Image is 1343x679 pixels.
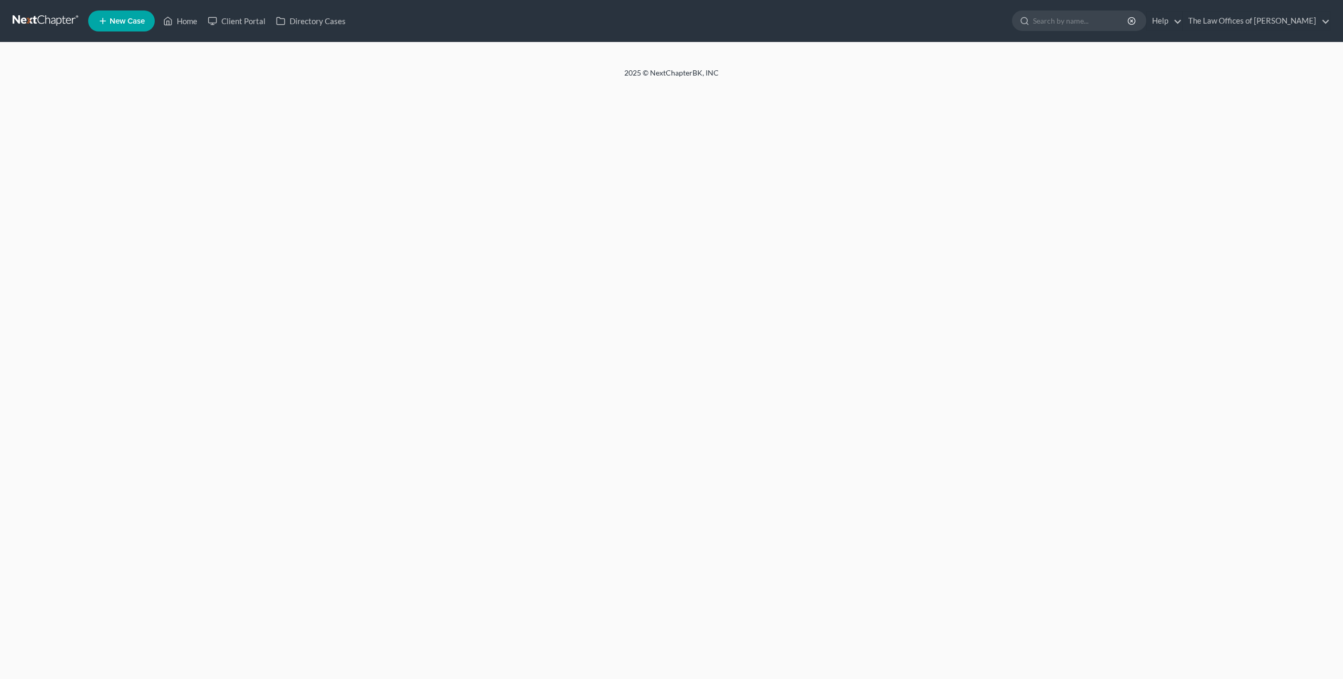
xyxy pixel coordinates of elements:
a: Help [1147,12,1182,30]
a: Home [158,12,202,30]
a: Directory Cases [271,12,351,30]
span: New Case [110,17,145,25]
input: Search by name... [1033,11,1129,30]
div: 2025 © NextChapterBK, INC [372,68,971,87]
a: Client Portal [202,12,271,30]
a: The Law Offices of [PERSON_NAME] [1183,12,1330,30]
